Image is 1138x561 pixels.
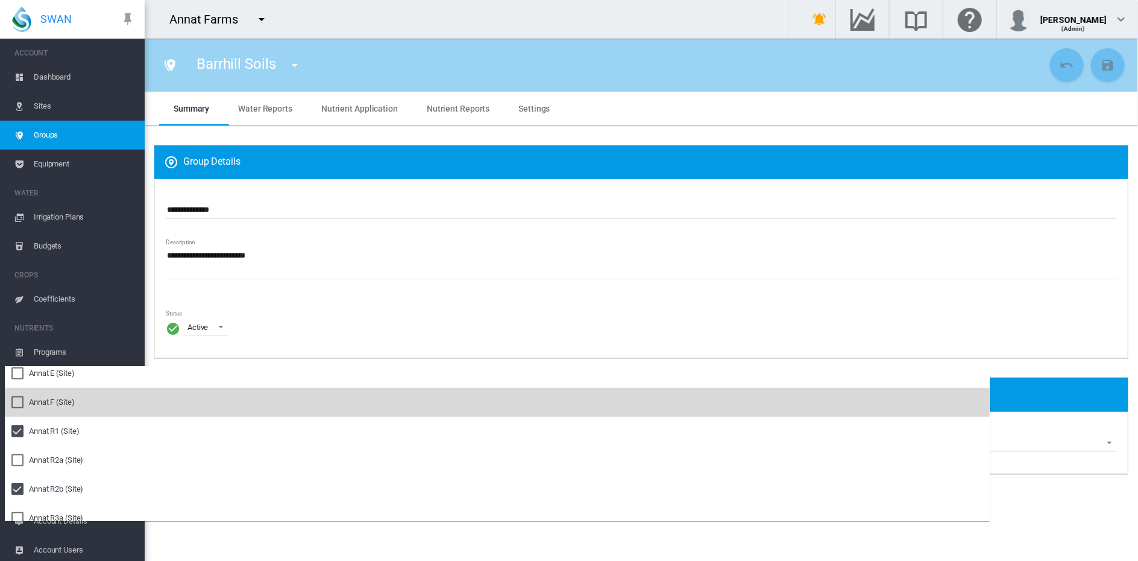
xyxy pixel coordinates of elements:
div: Annat E (Site) [29,368,75,379]
div: Annat R1 (Site) [29,426,80,437]
div: Annat F (Site) [29,397,75,408]
div: Annat R2b (Site) [29,484,83,495]
div: Annat R3a (Site) [29,513,83,524]
div: Annat R2a (Site) [29,455,83,466]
